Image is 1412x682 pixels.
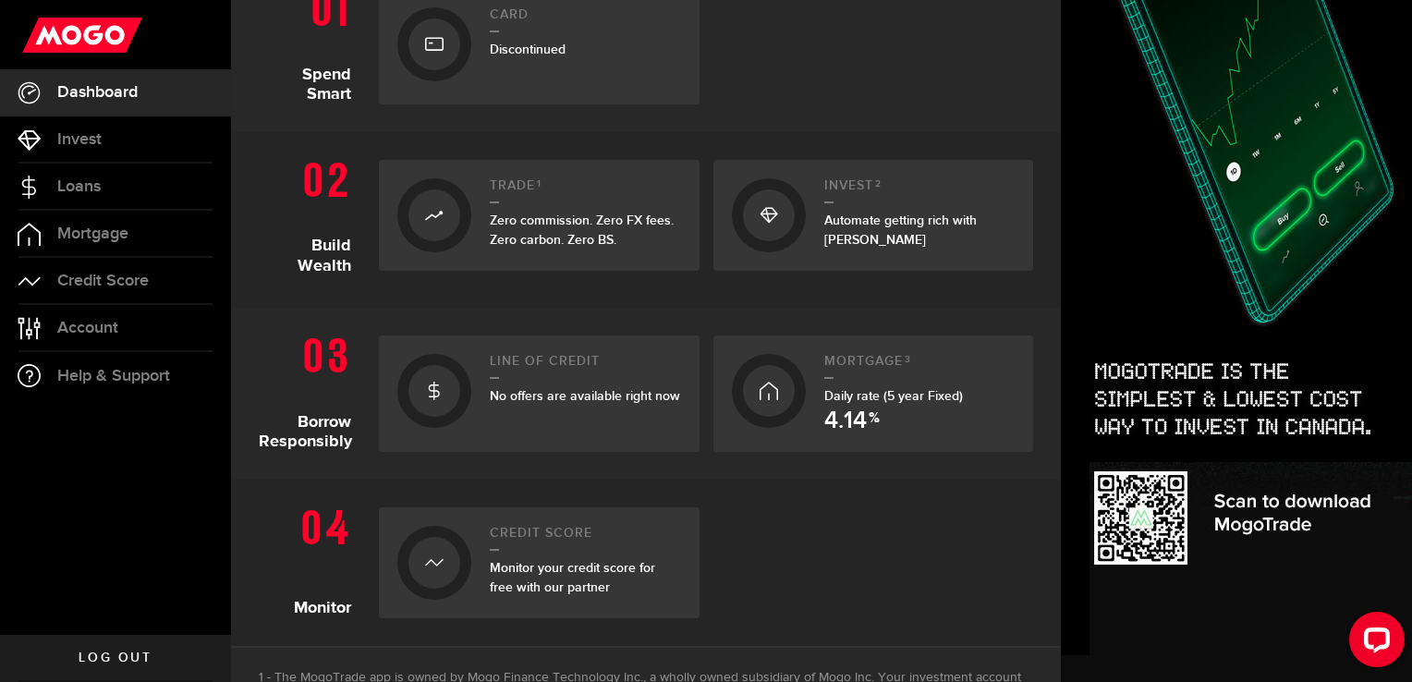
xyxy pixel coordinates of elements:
[490,526,681,551] h2: Credit Score
[490,42,566,57] span: Discontinued
[824,354,1016,379] h2: Mortgage
[490,354,681,379] h2: Line of credit
[875,178,882,189] sup: 2
[57,131,102,148] span: Invest
[259,151,365,280] h1: Build Wealth
[57,225,128,242] span: Mortgage
[713,335,1034,452] a: Mortgage3Daily rate (5 year Fixed) 4.14 %
[824,178,1016,203] h2: Invest
[824,409,867,433] span: 4.14
[1334,604,1412,682] iframe: LiveChat chat widget
[869,411,880,433] span: %
[905,354,911,365] sup: 3
[379,335,700,452] a: Line of creditNo offers are available right now
[79,652,152,664] span: Log out
[490,213,674,248] span: Zero commission. Zero FX fees. Zero carbon. Zero BS.
[824,213,977,248] span: Automate getting rich with [PERSON_NAME]
[490,388,680,404] span: No offers are available right now
[379,160,700,271] a: Trade1Zero commission. Zero FX fees. Zero carbon. Zero BS.
[57,84,138,101] span: Dashboard
[57,178,101,195] span: Loans
[57,320,118,336] span: Account
[259,326,365,452] h1: Borrow Responsibly
[713,160,1034,271] a: Invest2Automate getting rich with [PERSON_NAME]
[490,560,655,595] span: Monitor your credit score for free with our partner
[824,388,963,404] span: Daily rate (5 year Fixed)
[537,178,542,189] sup: 1
[57,368,170,384] span: Help & Support
[490,7,681,32] h2: Card
[57,273,149,289] span: Credit Score
[379,507,700,618] a: Credit ScoreMonitor your credit score for free with our partner
[259,498,365,618] h1: Monitor
[490,178,681,203] h2: Trade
